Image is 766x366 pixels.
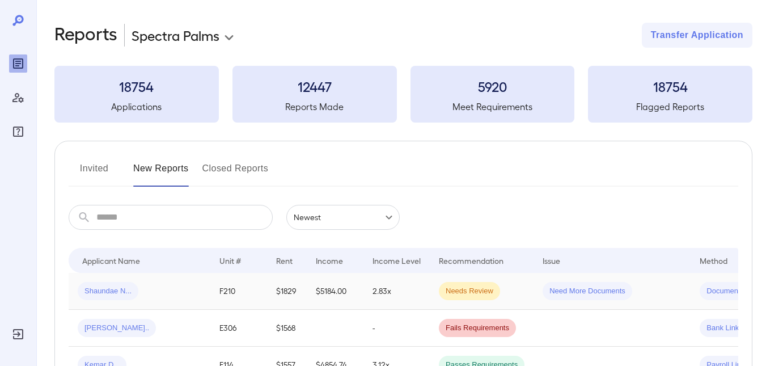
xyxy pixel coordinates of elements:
[700,323,746,334] span: Bank Link
[286,205,400,230] div: Newest
[700,254,727,267] div: Method
[363,273,430,310] td: 2.83x
[82,254,140,267] div: Applicant Name
[439,286,500,297] span: Needs Review
[439,323,516,334] span: Fails Requirements
[588,100,752,113] h5: Flagged Reports
[54,23,117,48] h2: Reports
[9,325,27,343] div: Log Out
[588,77,752,95] h3: 18754
[202,159,269,187] button: Closed Reports
[439,254,503,267] div: Recommendation
[9,89,27,107] div: Manage Users
[9,54,27,73] div: Reports
[642,23,752,48] button: Transfer Application
[132,26,219,44] p: Spectra Palms
[219,254,241,267] div: Unit #
[232,77,397,95] h3: 12447
[410,77,575,95] h3: 5920
[78,286,138,297] span: Shaundae N...
[54,100,219,113] h5: Applications
[276,254,294,267] div: Rent
[363,310,430,347] td: -
[54,66,752,123] summary: 18754Applications12447Reports Made5920Meet Requirements18754Flagged Reports
[78,323,156,334] span: [PERSON_NAME]..
[543,254,561,267] div: Issue
[232,100,397,113] h5: Reports Made
[9,123,27,141] div: FAQ
[210,273,267,310] td: F210
[316,254,343,267] div: Income
[54,77,219,95] h3: 18754
[69,159,120,187] button: Invited
[373,254,421,267] div: Income Level
[543,286,632,297] span: Need More Documents
[410,100,575,113] h5: Meet Requirements
[210,310,267,347] td: E306
[267,310,307,347] td: $1568
[307,273,363,310] td: $5184.00
[267,273,307,310] td: $1829
[133,159,189,187] button: New Reports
